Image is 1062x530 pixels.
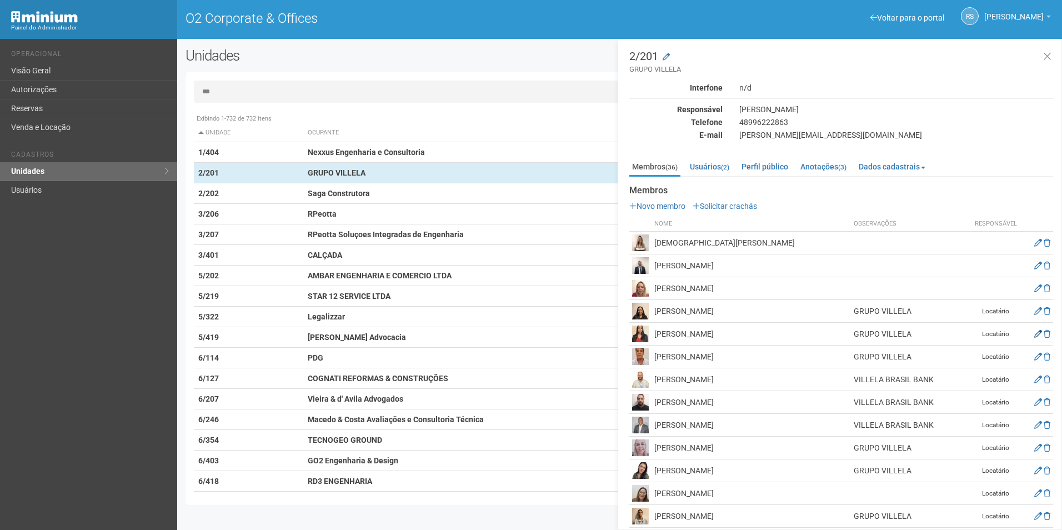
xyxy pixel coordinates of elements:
td: [PERSON_NAME] [652,414,851,437]
div: 48996222863 [731,117,1061,127]
img: user.png [632,234,649,251]
a: Editar membro [1034,512,1042,521]
small: (3) [838,163,846,171]
strong: Nexxus Engenharia e Consultoria [308,148,425,157]
strong: Saga Construtora [308,189,370,198]
img: user.png [632,485,649,502]
td: [PERSON_NAME] [652,254,851,277]
h3: 2/201 [629,51,1053,74]
a: Excluir membro [1044,238,1050,247]
td: Locatário [968,437,1024,459]
a: Anotações(3) [798,158,849,175]
td: VILLELA BRASIL BANK [851,414,968,437]
td: [PERSON_NAME] [652,346,851,368]
a: Editar membro [1034,398,1042,407]
td: [PERSON_NAME] [652,277,851,300]
div: n/d [731,83,1061,93]
td: Locatário [968,459,1024,482]
strong: Macedo & Costa Avaliações e Consultoria Técnica [308,415,484,424]
td: GRUPO VILLELA [851,437,968,459]
strong: 3/206 [198,209,219,218]
div: [PERSON_NAME][EMAIL_ADDRESS][DOMAIN_NAME] [731,130,1061,140]
a: Solicitar crachás [693,202,757,211]
a: Editar membro [1034,307,1042,316]
strong: RPeotta Soluçoes Integradas de Engenharia [308,230,464,239]
strong: 5/419 [198,333,219,342]
strong: 6/207 [198,394,219,403]
td: Locatário [968,391,1024,414]
a: Excluir membro [1044,466,1050,475]
td: GRUPO VILLELA [851,346,968,368]
td: Locatário [968,368,1024,391]
strong: STAR 12 SERVICE LTDA [308,292,390,301]
a: Excluir membro [1044,421,1050,429]
a: Excluir membro [1044,512,1050,521]
img: user.png [632,280,649,297]
td: Locatário [968,505,1024,528]
li: Cadastros [11,151,169,162]
div: Exibindo 1-732 de 732 itens [194,114,1045,124]
td: Locatário [968,323,1024,346]
a: Usuários(2) [687,158,732,175]
strong: Vieira & d' Avila Advogados [308,394,403,403]
img: user.png [632,462,649,479]
td: Locatário [968,346,1024,368]
a: Excluir membro [1044,375,1050,384]
strong: 2/201 [198,168,219,177]
a: Excluir membro [1044,443,1050,452]
td: [PERSON_NAME] [652,391,851,414]
small: (2) [721,163,729,171]
strong: 6/114 [198,353,219,362]
a: Excluir membro [1044,398,1050,407]
td: GRUPO VILLELA [851,505,968,528]
strong: CALÇADA [308,251,342,259]
strong: Legalizzar [308,312,345,321]
strong: 5/202 [198,271,219,280]
div: E-mail [621,130,731,140]
th: Nome [652,217,851,232]
td: [PERSON_NAME] [652,482,851,505]
a: Excluir membro [1044,329,1050,338]
th: Ocupante: activate to sort column ascending [303,124,679,142]
td: [PERSON_NAME] [652,437,851,459]
strong: 5/322 [198,312,219,321]
img: user.png [632,508,649,524]
th: Unidade: activate to sort column descending [194,124,303,142]
div: Telefone [621,117,731,127]
a: Editar membro [1034,352,1042,361]
strong: 6/418 [198,477,219,486]
h2: Unidades [186,47,538,64]
td: GRUPO VILLELA [851,323,968,346]
th: Observações [851,217,968,232]
img: user.png [632,417,649,433]
strong: 6/354 [198,436,219,444]
td: Locatário [968,414,1024,437]
a: Editar membro [1034,443,1042,452]
a: Editar membro [1034,375,1042,384]
a: Perfil público [739,158,791,175]
a: Editar membro [1034,238,1042,247]
img: user.png [632,439,649,456]
td: VILLELA BRASIL BANK [851,368,968,391]
strong: 3/207 [198,230,219,239]
a: [PERSON_NAME] [984,14,1051,23]
a: Editar membro [1034,466,1042,475]
strong: COGNATI REFORMAS & CONSTRUÇÕES [308,374,448,383]
strong: 5/219 [198,292,219,301]
img: Minium [11,11,78,23]
strong: AMBAR ENGENHARIA E COMERCIO LTDA [308,271,452,280]
small: (36) [665,163,678,171]
td: Locatário [968,300,1024,323]
a: Excluir membro [1044,284,1050,293]
div: Painel do Administrador [11,23,169,33]
a: Editar membro [1034,261,1042,270]
span: Rayssa Soares Ribeiro [984,2,1044,21]
strong: Membros [629,186,1053,196]
strong: GO2 Engenharia & Design [308,456,398,465]
a: Editar membro [1034,421,1042,429]
strong: TECNOGEO GROUND [308,436,382,444]
small: GRUPO VILLELA [629,64,1053,74]
img: user.png [632,371,649,388]
th: Responsável [968,217,1024,232]
strong: 6/127 [198,374,219,383]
